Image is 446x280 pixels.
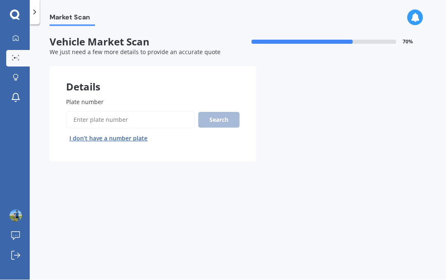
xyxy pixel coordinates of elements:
img: picture [9,210,22,222]
span: 70 % [403,39,413,45]
button: I don’t have a number plate [66,132,151,145]
div: Details [50,66,256,91]
span: We just need a few more details to provide an accurate quote [50,48,221,56]
span: Plate number [66,98,104,106]
span: Vehicle Market Scan [50,36,238,48]
span: Market Scan [50,14,95,25]
input: Enter plate number [66,112,195,129]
